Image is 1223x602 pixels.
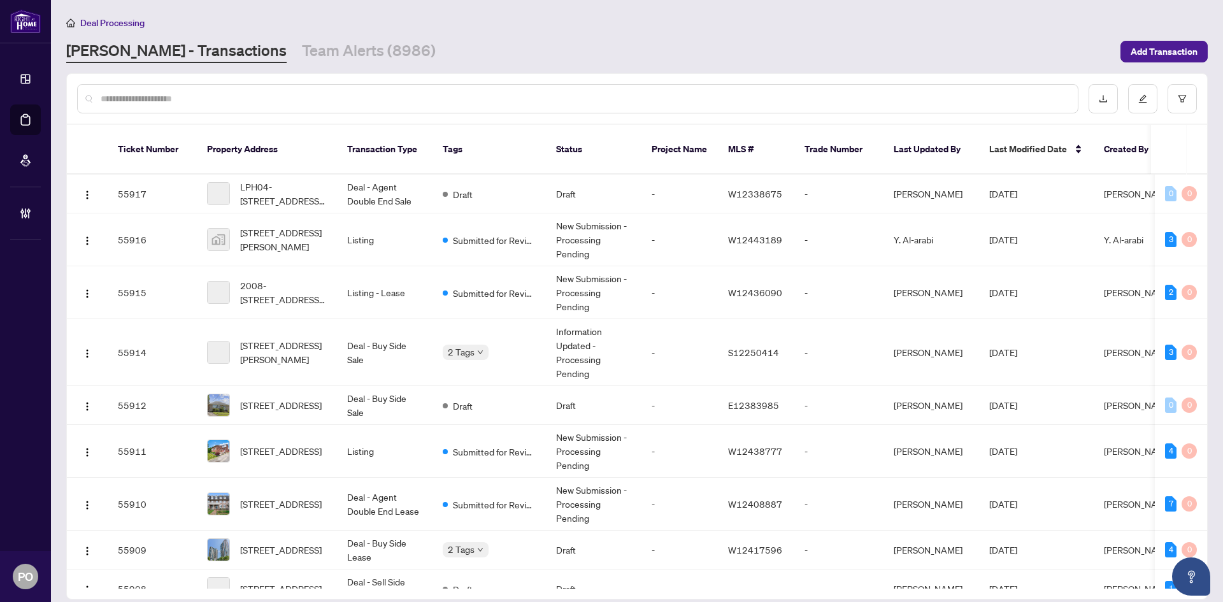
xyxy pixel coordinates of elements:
[77,540,97,560] button: Logo
[433,125,546,175] th: Tags
[1165,581,1177,596] div: 1
[883,425,979,478] td: [PERSON_NAME]
[794,531,883,570] td: -
[1120,41,1208,62] button: Add Transaction
[1165,398,1177,413] div: 0
[108,478,197,531] td: 55910
[240,180,327,208] span: LPH04-[STREET_ADDRESS][PERSON_NAME]
[477,349,483,355] span: down
[1168,84,1197,113] button: filter
[794,386,883,425] td: -
[1165,345,1177,360] div: 3
[337,319,433,386] td: Deal - Buy Side Sale
[718,125,794,175] th: MLS #
[883,175,979,213] td: [PERSON_NAME]
[82,348,92,359] img: Logo
[728,347,779,358] span: S12250414
[728,287,782,298] span: W12436090
[794,478,883,531] td: -
[77,578,97,599] button: Logo
[240,278,327,306] span: 2008-[STREET_ADDRESS][PERSON_NAME]
[240,582,322,596] span: [STREET_ADDRESS]
[108,319,197,386] td: 55914
[1128,84,1157,113] button: edit
[794,175,883,213] td: -
[208,539,229,561] img: thumbnail-img
[546,266,641,319] td: New Submission - Processing Pending
[989,347,1017,358] span: [DATE]
[1094,125,1170,175] th: Created By
[453,399,473,413] span: Draft
[1182,496,1197,512] div: 0
[989,399,1017,411] span: [DATE]
[883,386,979,425] td: [PERSON_NAME]
[728,445,782,457] span: W12438777
[883,531,979,570] td: [PERSON_NAME]
[337,125,433,175] th: Transaction Type
[1089,84,1118,113] button: download
[989,234,1017,245] span: [DATE]
[728,399,779,411] span: E12383985
[1165,496,1177,512] div: 7
[728,234,782,245] span: W12443189
[546,125,641,175] th: Status
[1182,345,1197,360] div: 0
[641,125,718,175] th: Project Name
[77,282,97,303] button: Logo
[989,498,1017,510] span: [DATE]
[546,425,641,478] td: New Submission - Processing Pending
[337,386,433,425] td: Deal - Buy Side Sale
[1182,542,1197,557] div: 0
[82,236,92,246] img: Logo
[240,338,327,366] span: [STREET_ADDRESS][PERSON_NAME]
[641,266,718,319] td: -
[883,319,979,386] td: [PERSON_NAME]
[453,233,536,247] span: Submitted for Review
[108,213,197,266] td: 55916
[337,531,433,570] td: Deal - Buy Side Lease
[1138,94,1147,103] span: edit
[82,190,92,200] img: Logo
[453,498,536,512] span: Submitted for Review
[641,386,718,425] td: -
[1165,232,1177,247] div: 3
[448,542,475,557] span: 2 Tags
[883,478,979,531] td: [PERSON_NAME]
[989,142,1067,156] span: Last Modified Date
[1104,498,1173,510] span: [PERSON_NAME]
[208,229,229,250] img: thumbnail-img
[641,531,718,570] td: -
[240,444,322,458] span: [STREET_ADDRESS]
[641,213,718,266] td: -
[1104,234,1143,245] span: Y. Al-arabi
[546,478,641,531] td: New Submission - Processing Pending
[82,546,92,556] img: Logo
[77,183,97,204] button: Logo
[66,40,287,63] a: [PERSON_NAME] - Transactions
[546,213,641,266] td: New Submission - Processing Pending
[794,266,883,319] td: -
[1099,94,1108,103] span: download
[240,398,322,412] span: [STREET_ADDRESS]
[1182,443,1197,459] div: 0
[302,40,436,63] a: Team Alerts (8986)
[18,568,33,585] span: PO
[1165,285,1177,300] div: 2
[728,498,782,510] span: W12408887
[240,497,322,511] span: [STREET_ADDRESS]
[337,478,433,531] td: Deal - Agent Double End Lease
[1165,542,1177,557] div: 4
[82,585,92,595] img: Logo
[1182,285,1197,300] div: 0
[1165,443,1177,459] div: 4
[82,500,92,510] img: Logo
[883,125,979,175] th: Last Updated By
[453,187,473,201] span: Draft
[641,425,718,478] td: -
[108,531,197,570] td: 55909
[546,175,641,213] td: Draft
[979,125,1094,175] th: Last Modified Date
[453,286,536,300] span: Submitted for Review
[208,394,229,416] img: thumbnail-img
[794,125,883,175] th: Trade Number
